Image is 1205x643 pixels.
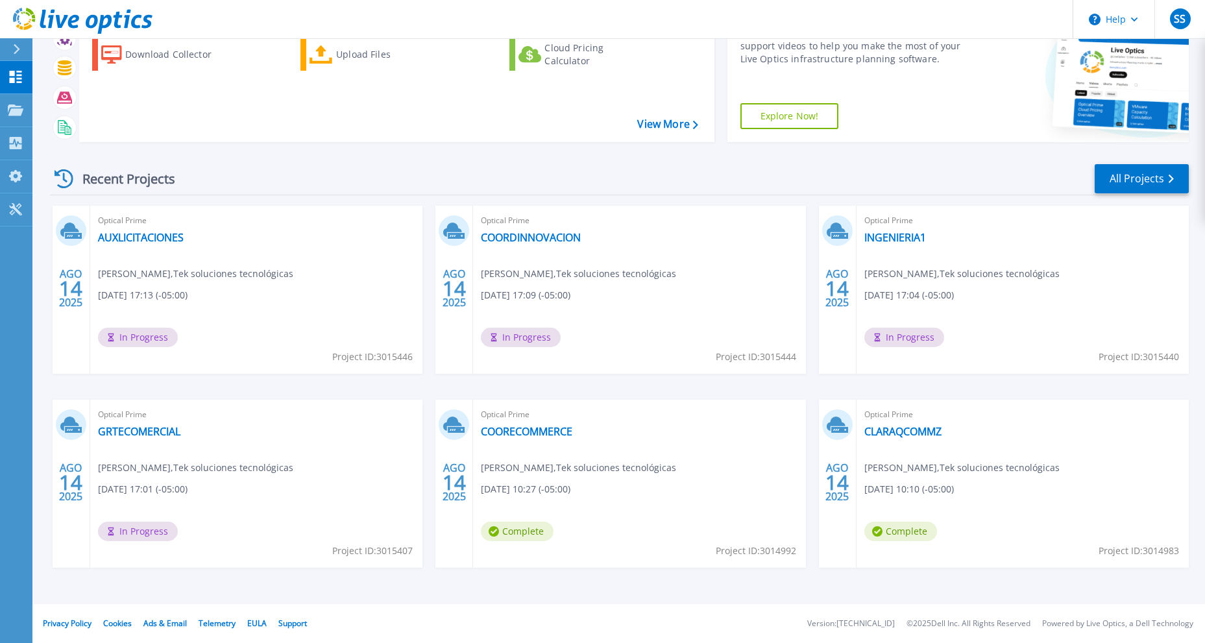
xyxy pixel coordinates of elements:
a: AUXLICITACIONES [98,231,184,244]
a: EULA [247,618,267,629]
div: Download Collector [125,42,229,67]
span: [PERSON_NAME] , Tek soluciones tecnológicas [481,267,676,281]
a: Cloud Pricing Calculator [509,38,654,71]
span: 14 [825,283,849,294]
li: Powered by Live Optics, a Dell Technology [1042,620,1193,628]
span: Optical Prime [98,407,415,422]
a: Upload Files [300,38,445,71]
a: GRTECOMERCIAL [98,425,180,438]
span: [DATE] 17:09 (-05:00) [481,288,570,302]
a: Telemetry [199,618,236,629]
span: Optical Prime [481,407,797,422]
span: Project ID: 3015446 [332,350,413,364]
span: [PERSON_NAME] , Tek soluciones tecnológicas [98,267,293,281]
span: In Progress [98,522,178,541]
span: In Progress [481,328,561,347]
a: Download Collector [92,38,237,71]
div: AGO 2025 [58,459,83,506]
span: SS [1174,14,1186,24]
a: All Projects [1095,164,1189,193]
span: In Progress [98,328,178,347]
span: Project ID: 3015444 [716,350,796,364]
span: Project ID: 3014992 [716,544,796,558]
span: Project ID: 3015407 [332,544,413,558]
span: [PERSON_NAME] , Tek soluciones tecnológicas [98,461,293,475]
span: Optical Prime [481,213,797,228]
span: Project ID: 3014983 [1099,544,1179,558]
div: AGO 2025 [58,265,83,312]
span: [DATE] 17:13 (-05:00) [98,288,188,302]
span: 14 [59,283,82,294]
div: Cloud Pricing Calculator [544,42,648,67]
span: [DATE] 17:01 (-05:00) [98,482,188,496]
span: [DATE] 10:27 (-05:00) [481,482,570,496]
div: AGO 2025 [825,265,849,312]
div: Upload Files [336,42,440,67]
a: Support [278,618,307,629]
a: Cookies [103,618,132,629]
li: Version: [TECHNICAL_ID] [807,620,895,628]
span: [PERSON_NAME] , Tek soluciones tecnológicas [864,267,1060,281]
span: In Progress [864,328,944,347]
div: AGO 2025 [825,459,849,506]
span: 14 [443,477,466,488]
span: 14 [443,283,466,294]
span: [PERSON_NAME] , Tek soluciones tecnológicas [864,461,1060,475]
a: View More [637,118,698,130]
span: Project ID: 3015440 [1099,350,1179,364]
span: [PERSON_NAME] , Tek soluciones tecnológicas [481,461,676,475]
a: Explore Now! [740,103,839,129]
a: Privacy Policy [43,618,91,629]
a: CLARAQCOMMZ [864,425,942,438]
span: 14 [59,477,82,488]
li: © 2025 Dell Inc. All Rights Reserved [907,620,1030,628]
a: COORDINNOVACION [481,231,581,244]
div: AGO 2025 [442,459,467,506]
span: [DATE] 10:10 (-05:00) [864,482,954,496]
div: Find tutorials, instructional guides and other support videos to help you make the most of your L... [740,27,975,66]
span: Complete [864,522,937,541]
span: Optical Prime [864,407,1181,422]
a: COORECOMMERCE [481,425,572,438]
a: Ads & Email [143,618,187,629]
div: AGO 2025 [442,265,467,312]
span: 14 [825,477,849,488]
a: INGENIERIA1 [864,231,926,244]
div: Recent Projects [50,163,193,195]
span: Optical Prime [98,213,415,228]
span: [DATE] 17:04 (-05:00) [864,288,954,302]
span: Optical Prime [864,213,1181,228]
span: Complete [481,522,554,541]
